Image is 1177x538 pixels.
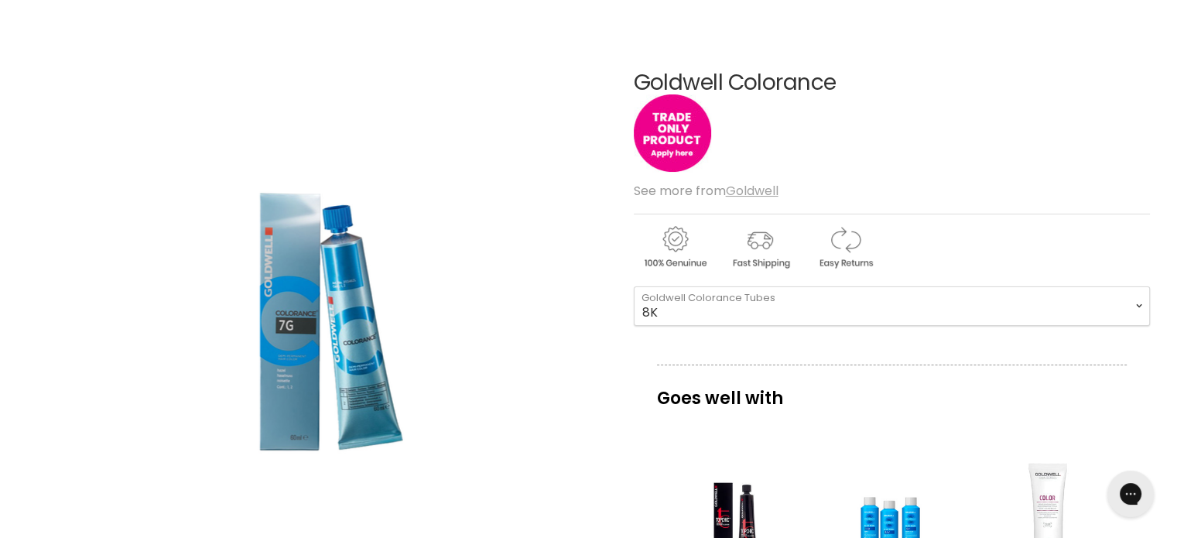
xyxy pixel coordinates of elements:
img: returns.gif [804,224,886,271]
iframe: Gorgias live chat messenger [1100,465,1162,523]
span: See more from [634,182,778,200]
img: tradeonly_small.jpg [634,94,711,172]
a: Goldwell [726,182,778,200]
img: shipping.gif [719,224,801,271]
img: genuine.gif [634,224,716,271]
p: Goes well with [657,365,1127,416]
h1: Goldwell Colorance [634,71,1150,95]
